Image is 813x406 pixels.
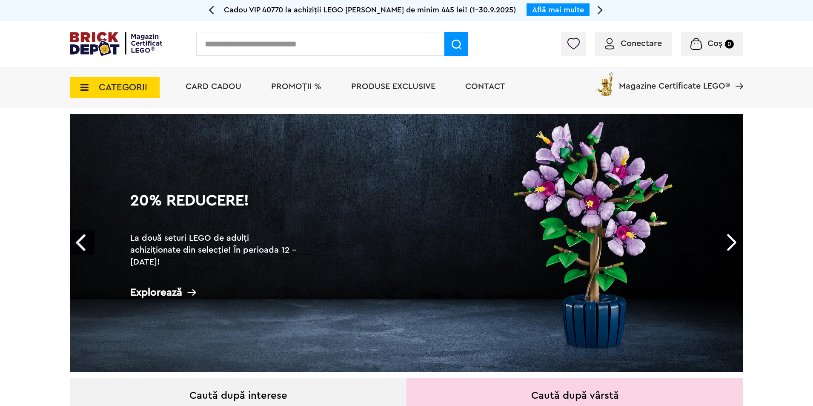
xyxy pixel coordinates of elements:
a: PROMOȚII % [271,82,321,91]
h1: 20% Reducere! [130,193,301,224]
div: Explorează [130,287,301,298]
a: Magazine Certificate LEGO® [730,71,743,79]
a: Prev [70,230,94,255]
a: 20% Reducere!La două seturi LEGO de adulți achiziționate din selecție! În perioada 12 - [DATE]!Ex... [70,114,743,372]
a: Next [719,230,743,255]
span: Coș [707,39,722,48]
span: CATEGORII [99,83,147,92]
span: Cadou VIP 40770 la achiziții LEGO [PERSON_NAME] de minim 445 lei! (1-30.9.2025) [224,6,516,14]
a: Conectare [605,39,662,48]
span: Conectare [621,39,662,48]
a: Află mai multe [532,6,584,14]
h2: La două seturi LEGO de adulți achiziționate din selecție! În perioada 12 - [DATE]! [130,232,301,268]
a: Card Cadou [186,82,241,91]
small: 0 [725,40,734,49]
a: Produse exclusive [351,82,435,91]
span: Magazine Certificate LEGO® [619,71,730,90]
a: Contact [465,82,505,91]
